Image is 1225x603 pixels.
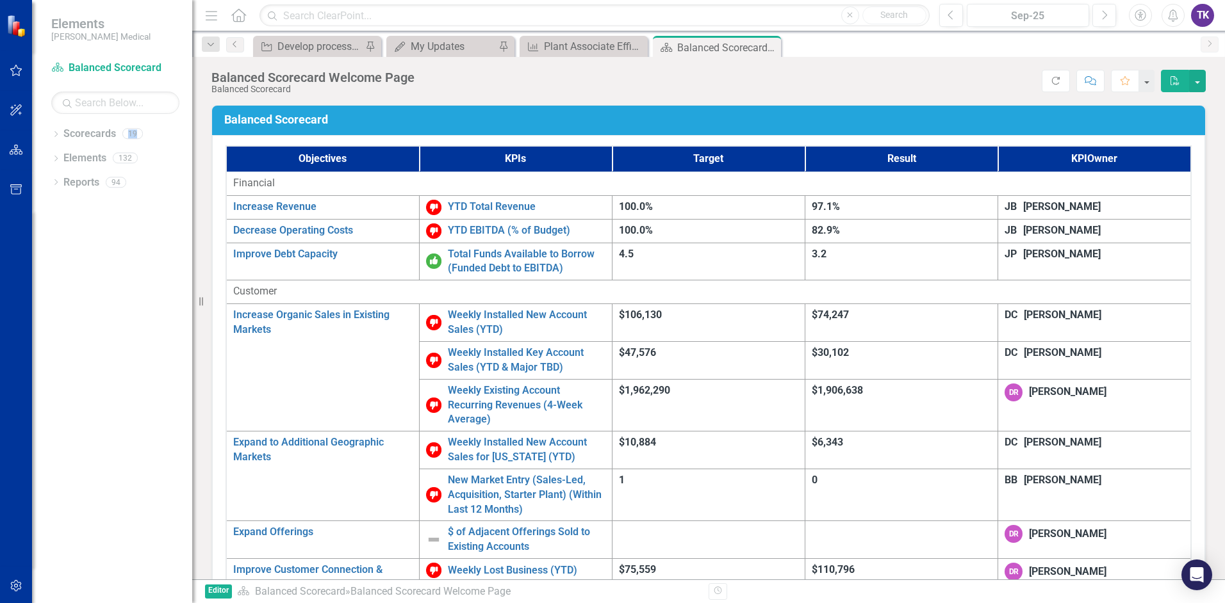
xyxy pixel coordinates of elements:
a: Expand to Additional Geographic Markets [233,435,413,465]
div: [PERSON_NAME] [1029,527,1106,542]
td: Double-Click to Edit Right Click for Context Menu [226,431,419,521]
span: 97.1% [812,200,840,213]
td: Double-Click to Edit [998,219,1191,243]
input: Search Below... [51,92,179,114]
div: [PERSON_NAME] [1023,247,1101,262]
span: $30,102 [812,346,849,358]
span: Editor [205,584,232,599]
a: New Market Entry (Sales-Led, Acquisition, Starter Plant) (Within Last 12 Months) [448,473,605,517]
a: Elements [63,151,106,166]
span: 3.2 [812,248,826,260]
div: 132 [113,153,138,164]
span: $10,884 [619,436,656,448]
div: DC [1005,308,1017,323]
div: [PERSON_NAME] [1024,346,1101,360]
a: YTD EBITDA (% of Budget) [448,223,605,238]
span: 100.0% [619,224,653,236]
span: Search [880,10,908,20]
span: 0 [812,474,818,486]
td: Double-Click to Edit [998,379,1191,431]
img: Below Target [426,223,441,239]
a: $ of Adjacent Offerings Sold to Existing Accounts [448,525,605,554]
td: Double-Click to Edit [998,342,1191,380]
a: Scorecards [63,127,116,141]
img: Below Target [426,398,441,413]
span: Financial [233,176,1184,191]
div: [PERSON_NAME] [1023,200,1101,214]
div: [PERSON_NAME] [1029,565,1106,579]
div: [PERSON_NAME] [1024,435,1101,450]
span: $1,906,638 [812,384,863,396]
td: Double-Click to Edit [998,469,1191,521]
td: Double-Click to Edit [998,195,1191,219]
span: $110,796 [812,563,855,575]
span: 4.5 [619,248,634,260]
td: Double-Click to Edit [998,431,1191,469]
div: Balanced Scorecard Welcome Page [211,70,415,84]
span: $6,343 [812,436,843,448]
span: Customer [233,284,1184,299]
span: Elements [51,16,151,31]
span: 100.0% [619,200,653,213]
a: Expand Offerings [233,525,413,540]
small: [PERSON_NAME] Medical [51,31,151,42]
button: Sep-25 [967,4,1089,27]
img: Below Target [426,200,441,215]
a: Plant Associate Efficiency (Pieces Per Associate Hour) [523,38,645,54]
img: Below Target [426,487,441,502]
div: 94 [106,177,126,188]
div: DC [1005,346,1017,360]
img: Below Target [426,442,441,458]
td: Double-Click to Edit Right Click for Context Menu [419,342,612,380]
a: Reports [63,175,99,190]
span: $47,576 [619,346,656,358]
a: Improve Debt Capacity [233,247,413,262]
span: $1,962,290 [619,384,670,396]
button: Search [862,6,926,24]
div: 19 [122,129,143,140]
img: Below Target [426,315,441,330]
td: Double-Click to Edit Right Click for Context Menu [419,431,612,469]
a: Decrease Operating Costs [233,223,413,238]
div: TK [1191,4,1214,27]
a: Improve Customer Connection & Communication [233,563,413,592]
h3: Balanced Scorecard [224,113,1197,126]
div: Balanced Scorecard Welcome Page [677,40,778,56]
td: Double-Click to Edit Right Click for Context Menu [226,219,419,243]
td: Double-Click to Edit [226,172,1191,195]
img: On or Above Target [426,253,441,269]
span: 82.9% [812,224,840,236]
td: Double-Click to Edit [998,304,1191,342]
div: DR [1005,563,1023,581]
div: DC [1005,435,1017,450]
td: Double-Click to Edit [226,280,1191,304]
td: Double-Click to Edit [998,521,1191,559]
a: Weekly Installed New Account Sales for [US_STATE] (YTD) [448,435,605,465]
td: Double-Click to Edit Right Click for Context Menu [226,304,419,431]
td: Double-Click to Edit Right Click for Context Menu [419,195,612,219]
a: Total Funds Available to Borrow (Funded Debt to EBITDA) [448,247,605,277]
a: Weekly Lost Business (YTD) [448,563,605,578]
div: Balanced Scorecard [211,84,415,94]
td: Double-Click to Edit Right Click for Context Menu [226,195,419,219]
div: Sep-25 [971,8,1085,24]
a: Develop process/capability to leverage projects across locations [256,38,362,54]
input: Search ClearPoint... [259,4,930,27]
td: Double-Click to Edit Right Click for Context Menu [419,379,612,431]
div: BB [1005,473,1017,488]
a: YTD Total Revenue [448,200,605,214]
td: Double-Click to Edit [998,559,1191,585]
a: Increase Revenue [233,200,413,214]
img: Not Defined [426,532,441,547]
div: [PERSON_NAME] [1023,223,1101,238]
a: Balanced Scorecard [255,585,345,597]
div: My Updates [411,38,495,54]
img: Below Target [426,563,441,578]
div: Open Intercom Messenger [1181,559,1212,590]
td: Double-Click to Edit Right Click for Context Menu [419,559,612,585]
a: Weekly Installed New Account Sales (YTD) [448,308,605,337]
a: Weekly Installed Key Account Sales (YTD & Major TBD) [448,346,605,375]
td: Double-Click to Edit Right Click for Context Menu [419,219,612,243]
div: DR [1005,525,1023,543]
span: 1 [619,474,625,486]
